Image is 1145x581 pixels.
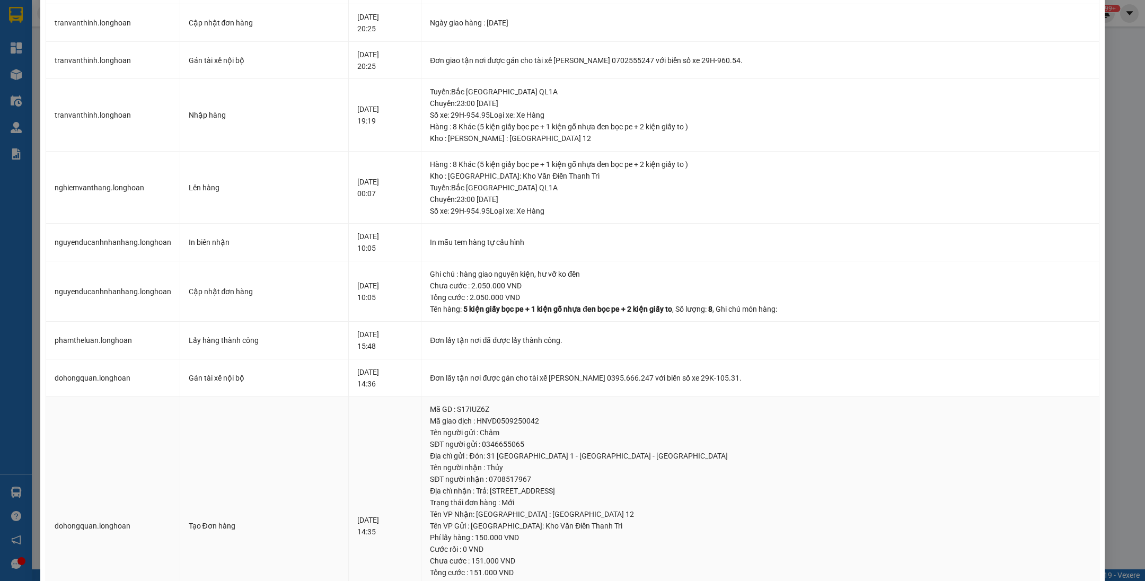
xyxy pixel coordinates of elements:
span: 8 [708,305,712,313]
div: Kho : [GEOGRAPHIC_DATA]: Kho Văn Điển Thanh Trì [430,170,1090,182]
div: Hàng : 8 Khác (5 kiện giấy bọc pe + 1 kiện gỗ nhựa đen bọc pe + 2 kiện giấy to ) [430,159,1090,170]
div: Trạng thái đơn hàng : Mới [430,497,1090,508]
div: Cập nhật đơn hàng [189,286,340,297]
td: dohongquan.longhoan [46,359,180,397]
div: Tạo Đơn hàng [189,520,340,532]
div: Ngày giao hàng : [DATE] [430,17,1090,29]
div: [DATE] 14:35 [357,514,413,538]
div: SĐT người nhận : 0708517967 [430,473,1090,485]
div: [DATE] 00:07 [357,176,413,199]
div: [DATE] 14:36 [357,366,413,390]
div: Cước rồi : 0 VND [430,543,1090,555]
div: [DATE] 20:25 [357,49,413,72]
div: Tổng cước : 151.000 VND [430,567,1090,578]
div: [DATE] 15:48 [357,329,413,352]
div: Lên hàng [189,182,340,193]
div: Tên người gửi : Châm [430,427,1090,438]
td: tranvanthinh.longhoan [46,42,180,80]
div: Đơn lấy tận nơi đã được lấy thành công. [430,334,1090,346]
div: [DATE] 10:05 [357,280,413,303]
div: [DATE] 10:05 [357,231,413,254]
div: Kho : [PERSON_NAME] : [GEOGRAPHIC_DATA] 12 [430,133,1090,144]
div: Địa chỉ nhận : Trả: [STREET_ADDRESS] [430,485,1090,497]
div: Tên người nhận : Thủy [430,462,1090,473]
div: Lấy hàng thành công [189,334,340,346]
div: Tổng cước : 2.050.000 VND [430,292,1090,303]
div: [DATE] 19:19 [357,103,413,127]
td: nguyenducanhnhanhang.longhoan [46,224,180,261]
td: tranvanthinh.longhoan [46,4,180,42]
div: Ghi chú : hàng giao nguyên kiện, hư vỡ ko đền [430,268,1090,280]
div: Chưa cước : 2.050.000 VND [430,280,1090,292]
div: Tên hàng: , Số lượng: , Ghi chú món hàng: [430,303,1090,315]
div: Đơn lấy tận nơi được gán cho tài xế [PERSON_NAME] 0395.666.247 với biển số xe 29K-105.31. [430,372,1090,384]
div: In biên nhận [189,236,340,248]
td: phamtheluan.longhoan [46,322,180,359]
div: [DATE] 20:25 [357,11,413,34]
td: nguyenducanhnhanhang.longhoan [46,261,180,322]
div: Nhập hàng [189,109,340,121]
span: 5 kiện giấy bọc pe + 1 kiện gỗ nhựa đen bọc pe + 2 kiện giấy to [463,305,672,313]
div: Địa chỉ gửi : Đón: 31 [GEOGRAPHIC_DATA] 1 - [GEOGRAPHIC_DATA] - [GEOGRAPHIC_DATA] [430,450,1090,462]
div: Gán tài xế nội bộ [189,372,340,384]
div: In mẫu tem hàng tự cấu hình [430,236,1090,248]
div: SĐT người gửi : 0346655065 [430,438,1090,450]
div: Tên VP Nhận: [GEOGRAPHIC_DATA] : [GEOGRAPHIC_DATA] 12 [430,508,1090,520]
td: tranvanthinh.longhoan [46,79,180,152]
td: nghiemvanthang.longhoan [46,152,180,224]
div: Tuyến : Bắc [GEOGRAPHIC_DATA] QL1A Chuyến: 23:00 [DATE] Số xe: 29H-954.95 Loại xe: Xe Hàng [430,86,1090,121]
div: Cập nhật đơn hàng [189,17,340,29]
div: Chưa cước : 151.000 VND [430,555,1090,567]
div: Tuyến : Bắc [GEOGRAPHIC_DATA] QL1A Chuyến: 23:00 [DATE] Số xe: 29H-954.95 Loại xe: Xe Hàng [430,182,1090,217]
div: Gán tài xế nội bộ [189,55,340,66]
div: Hàng : 8 Khác (5 kiện giấy bọc pe + 1 kiện gỗ nhựa đen bọc pe + 2 kiện giấy to ) [430,121,1090,133]
div: Mã giao dịch : HNVD0509250042 [430,415,1090,427]
div: Mã GD : S17IUZ6Z [430,403,1090,415]
div: Phí lấy hàng : 150.000 VND [430,532,1090,543]
div: Đơn giao tận nơi được gán cho tài xế [PERSON_NAME] 0702555247 với biển số xe 29H-960.54. [430,55,1090,66]
div: Tên VP Gửi : [GEOGRAPHIC_DATA]: Kho Văn Điển Thanh Trì [430,520,1090,532]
